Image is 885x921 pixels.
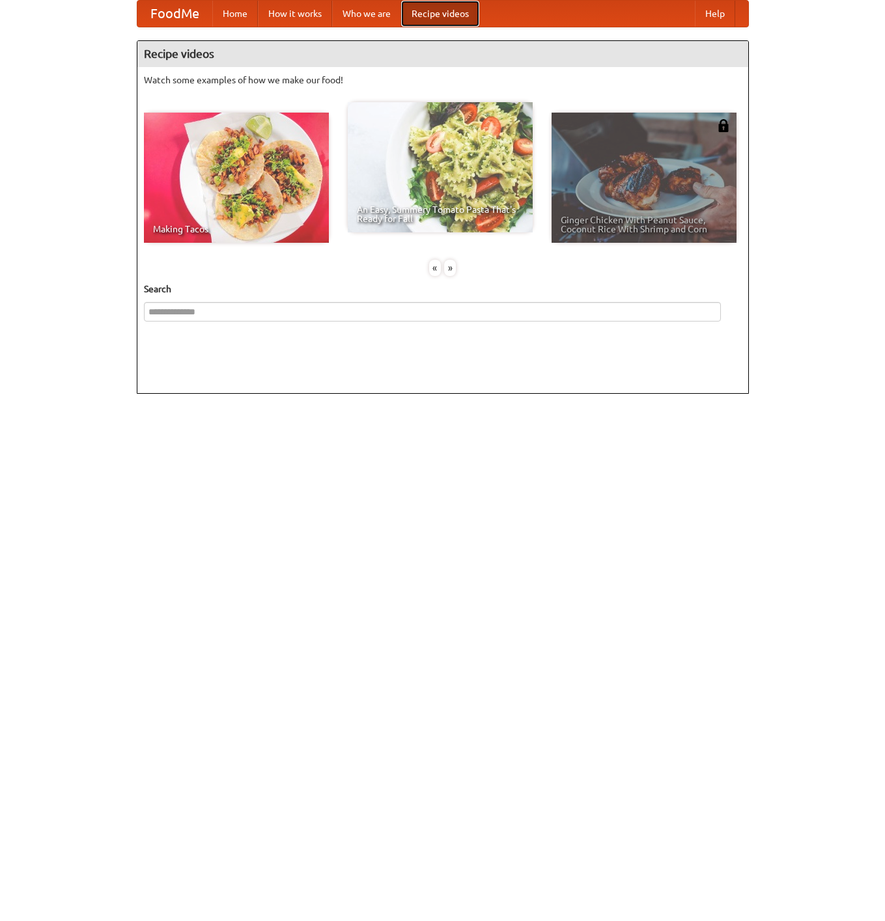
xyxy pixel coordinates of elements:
div: » [444,260,456,276]
a: Home [212,1,258,27]
a: An Easy, Summery Tomato Pasta That's Ready for Fall [348,102,533,232]
img: 483408.png [717,119,730,132]
a: Recipe videos [401,1,479,27]
p: Watch some examples of how we make our food! [144,74,742,87]
a: Help [695,1,735,27]
a: FoodMe [137,1,212,27]
span: An Easy, Summery Tomato Pasta That's Ready for Fall [357,205,524,223]
h5: Search [144,282,742,296]
a: How it works [258,1,332,27]
a: Who we are [332,1,401,27]
a: Making Tacos [144,113,329,243]
div: « [429,260,441,276]
span: Making Tacos [153,225,320,234]
h4: Recipe videos [137,41,748,67]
